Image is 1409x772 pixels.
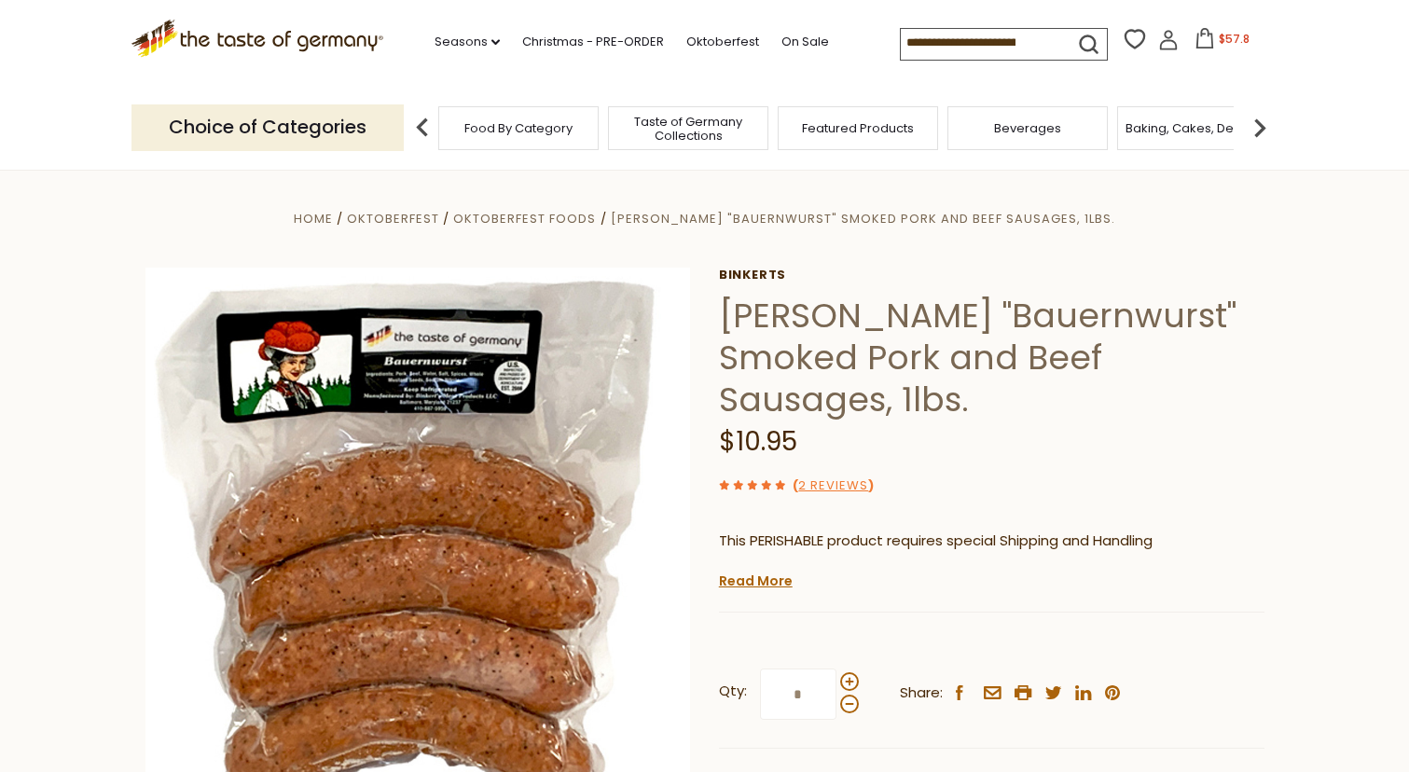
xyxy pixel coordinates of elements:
[900,682,943,705] span: Share:
[347,210,439,227] a: Oktoberfest
[737,566,1264,589] li: We will ship this product in heat-protective packaging and ice.
[719,423,797,460] span: $10.95
[793,476,874,494] span: ( )
[719,530,1264,553] p: This PERISHABLE product requires special Shipping and Handling
[522,32,664,52] a: Christmas - PRE-ORDER
[464,121,573,135] a: Food By Category
[686,32,759,52] a: Oktoberfest
[781,32,829,52] a: On Sale
[611,210,1115,227] a: [PERSON_NAME] "Bauernwurst" Smoked Pork and Beef Sausages, 1lbs.
[435,32,500,52] a: Seasons
[614,115,763,143] a: Taste of Germany Collections
[1219,31,1250,47] span: $57.8
[131,104,404,150] p: Choice of Categories
[1182,28,1262,56] button: $57.8
[719,572,793,590] a: Read More
[994,121,1061,135] a: Beverages
[1241,109,1278,146] img: next arrow
[760,669,836,720] input: Qty:
[719,680,747,703] strong: Qty:
[719,268,1264,283] a: Binkerts
[798,476,868,496] a: 2 Reviews
[719,295,1264,420] h1: [PERSON_NAME] "Bauernwurst" Smoked Pork and Beef Sausages, 1lbs.
[1126,121,1270,135] a: Baking, Cakes, Desserts
[294,210,333,227] a: Home
[802,121,914,135] a: Featured Products
[404,109,441,146] img: previous arrow
[453,210,596,227] a: Oktoberfest Foods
